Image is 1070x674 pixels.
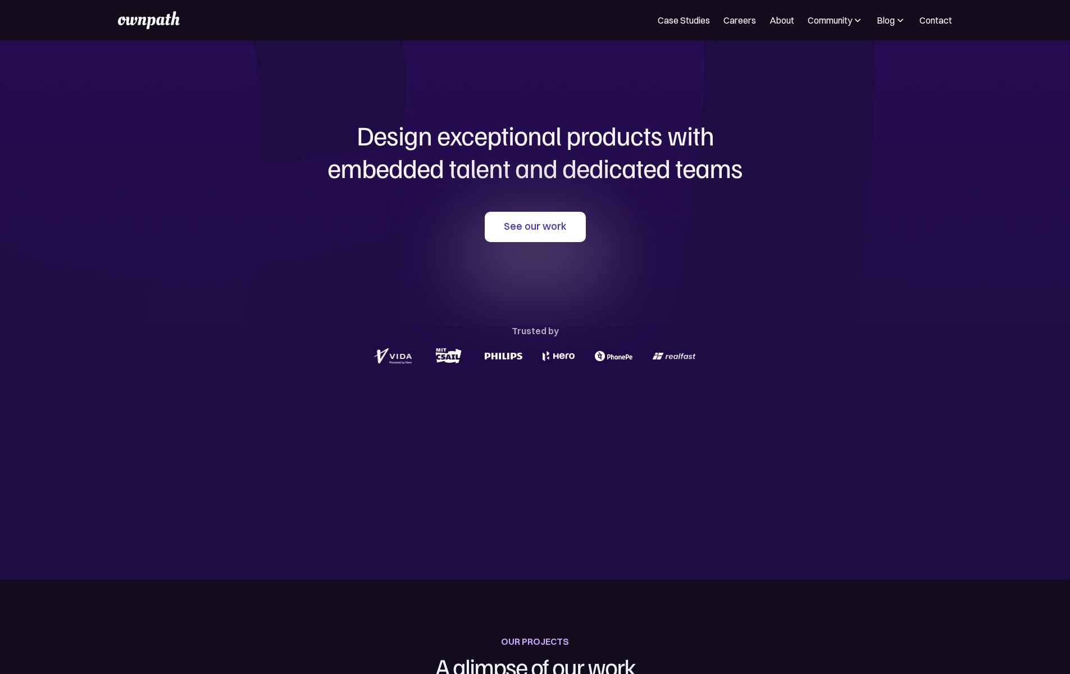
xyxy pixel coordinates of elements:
[770,13,794,27] a: About
[266,119,805,184] h1: Design exceptional products with embedded talent and dedicated teams
[501,634,569,649] div: OUR PROJECTS
[512,323,559,339] div: Trusted by
[658,13,710,27] a: Case Studies
[919,13,952,27] a: Contact
[877,13,895,27] div: Blog
[723,13,756,27] a: Careers
[485,212,586,242] a: See our work
[808,13,852,27] div: Community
